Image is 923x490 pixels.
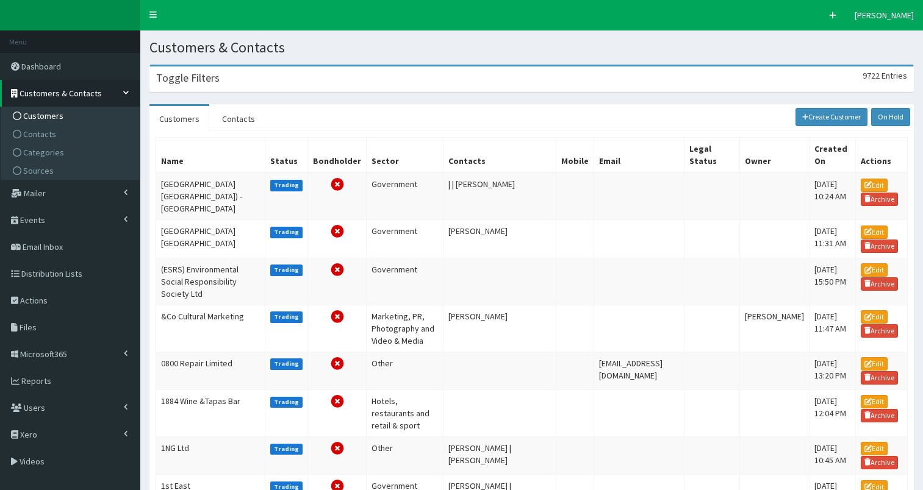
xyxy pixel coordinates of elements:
[270,397,303,408] label: Trading
[367,305,444,352] td: Marketing, PR, Photography and Video & Media
[20,215,45,225] span: Events
[861,277,899,291] a: Archive
[20,88,102,99] span: Customers & Contacts
[156,305,265,352] td: &Co Cultural Marketing
[809,220,855,258] td: [DATE] 11:31 AM
[156,389,265,436] td: 1884 Wine &Tapas Bar
[270,265,303,275] label: Trading
[367,220,444,258] td: Government
[882,70,907,81] span: Entries
[23,110,63,121] span: Customers
[20,295,48,306] span: Actions
[308,138,367,173] th: Bondholder
[156,220,265,258] td: [GEOGRAPHIC_DATA] [GEOGRAPHIC_DATA]
[444,220,556,258] td: [PERSON_NAME]
[444,305,556,352] td: [PERSON_NAME]
[20,456,45,467] span: Videos
[270,444,303,455] label: Trading
[23,129,56,140] span: Contacts
[4,107,140,125] a: Customers
[855,10,914,21] span: [PERSON_NAME]
[796,108,868,126] a: Create Customer
[861,409,899,422] a: Archive
[23,147,64,158] span: Categories
[156,138,265,173] th: Name
[809,305,855,352] td: [DATE] 11:47 AM
[594,138,684,173] th: Email
[809,258,855,305] td: [DATE] 15:50 PM
[444,138,556,173] th: Contacts
[270,180,303,191] label: Trading
[149,106,209,132] a: Customers
[156,258,265,305] td: (ESRS) Environmental Social Responsibility Society Ltd
[212,106,265,132] a: Contacts
[809,138,855,173] th: Created On
[24,402,45,413] span: Users
[270,358,303,369] label: Trading
[23,241,63,252] span: Email Inbox
[809,389,855,436] td: [DATE] 12:04 PM
[809,436,855,474] td: [DATE] 10:45 AM
[270,227,303,238] label: Trading
[4,162,140,180] a: Sources
[23,165,54,176] span: Sources
[367,436,444,474] td: Other
[20,429,37,440] span: Xero
[861,225,888,239] a: Edit
[739,138,809,173] th: Owner
[861,371,899,385] a: Archive
[21,268,82,279] span: Distribution Lists
[855,138,907,173] th: Actions
[809,352,855,389] td: [DATE] 13:20 PM
[21,375,51,386] span: Reports
[861,395,888,408] a: Edit
[861,179,888,192] a: Edit
[861,324,899,338] a: Archive
[594,352,684,389] td: [EMAIL_ADDRESS][DOMAIN_NAME]
[861,442,888,455] a: Edit
[739,305,809,352] td: [PERSON_NAME]
[861,357,888,371] a: Edit
[871,108,910,126] a: On Hold
[156,73,220,83] h3: Toggle Filters
[861,456,899,469] a: Archive
[20,349,67,360] span: Microsoft365
[861,263,888,277] a: Edit
[20,322,37,333] span: Files
[861,193,899,206] a: Archive
[367,352,444,389] td: Other
[4,125,140,143] a: Contacts
[367,389,444,436] td: Hotels, restaurants and retail & sport
[809,172,855,220] td: [DATE] 10:24 AM
[863,70,880,81] span: 9722
[367,172,444,220] td: Government
[156,352,265,389] td: 0800 Repair Limited
[556,138,594,173] th: Mobile
[265,138,308,173] th: Status
[4,143,140,162] a: Categories
[444,436,556,474] td: [PERSON_NAME] | [PERSON_NAME]
[367,258,444,305] td: Government
[861,310,888,324] a: Edit
[149,40,914,55] h1: Customers & Contacts
[684,138,739,173] th: Legal Status
[156,436,265,474] td: 1NG Ltd
[270,311,303,322] label: Trading
[861,240,899,253] a: Archive
[24,188,46,199] span: Mailer
[156,172,265,220] td: [GEOGRAPHIC_DATA] [GEOGRAPHIC_DATA]) - [GEOGRAPHIC_DATA]
[21,61,61,72] span: Dashboard
[367,138,444,173] th: Sector
[444,172,556,220] td: | | [PERSON_NAME]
